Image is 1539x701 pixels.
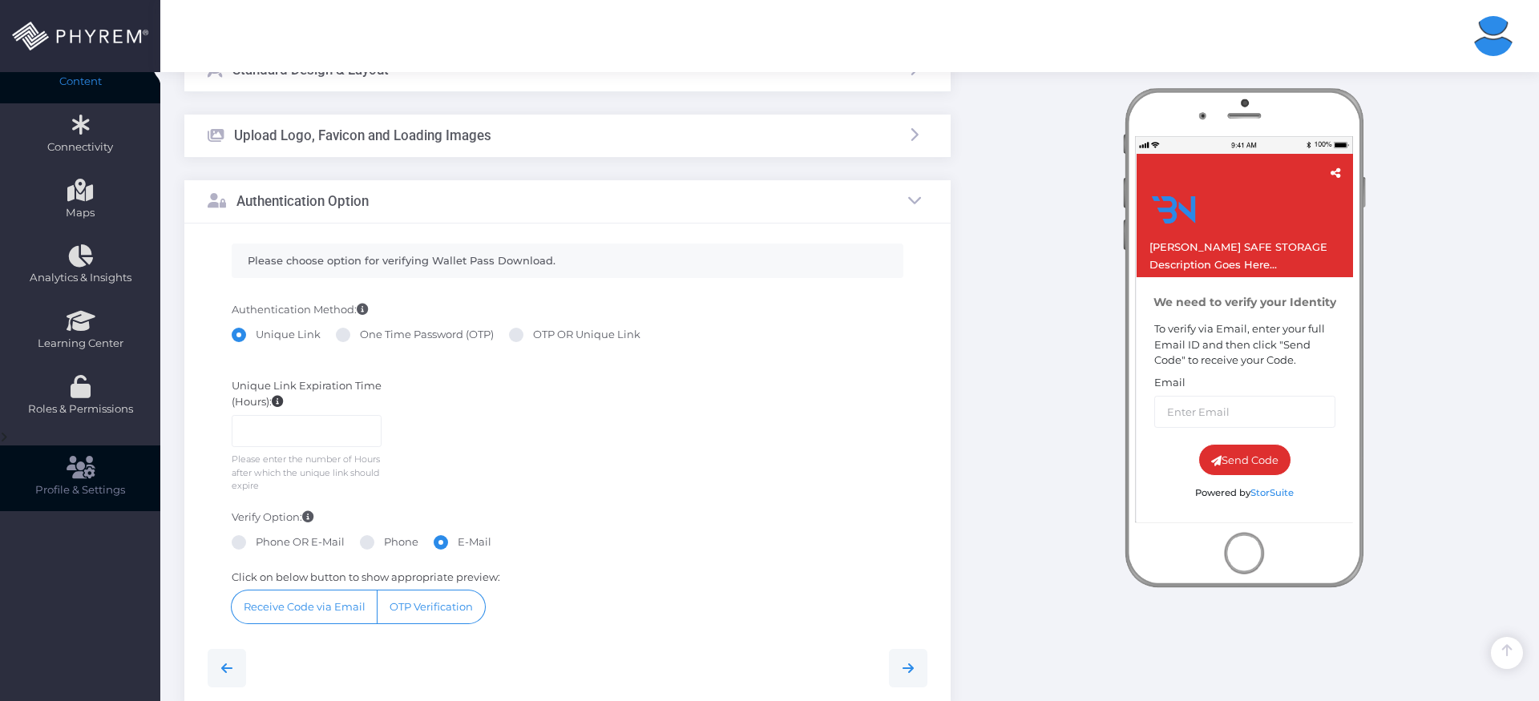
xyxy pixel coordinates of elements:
[434,534,491,550] label: E-Mail
[10,336,150,352] span: Learning Center
[232,590,487,624] div: ...
[232,447,382,493] span: Please enter the number of Hours after which the unique link should expire
[236,193,369,209] h3: Authentication Option
[232,244,904,279] div: Please choose option for verifying Wallet Pass Download.
[232,534,345,550] label: Phone OR E-Mail
[10,139,150,155] span: Connectivity
[232,327,321,343] label: Unique Link
[336,327,494,343] label: One Time Password (OTP)
[234,127,491,143] h3: Upload Logo, Favicon and Loading Images
[35,482,125,498] span: Profile & Settings
[10,401,150,417] span: Roles & Permissions
[10,74,150,90] span: Content
[232,302,368,318] label: Authentication Method:
[509,327,640,343] label: OTP OR Unique Link
[232,378,382,409] label: Unique Link Expiration Time (Hours):
[66,205,95,221] span: Maps
[378,590,485,624] button: OTP Verification
[232,510,313,526] label: Verify Option:
[232,570,500,586] label: Click on below button to show appropriate preview:
[360,534,418,550] label: Phone
[10,270,150,286] span: Analytics & Insights
[232,590,378,624] button: Receive Code via Email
